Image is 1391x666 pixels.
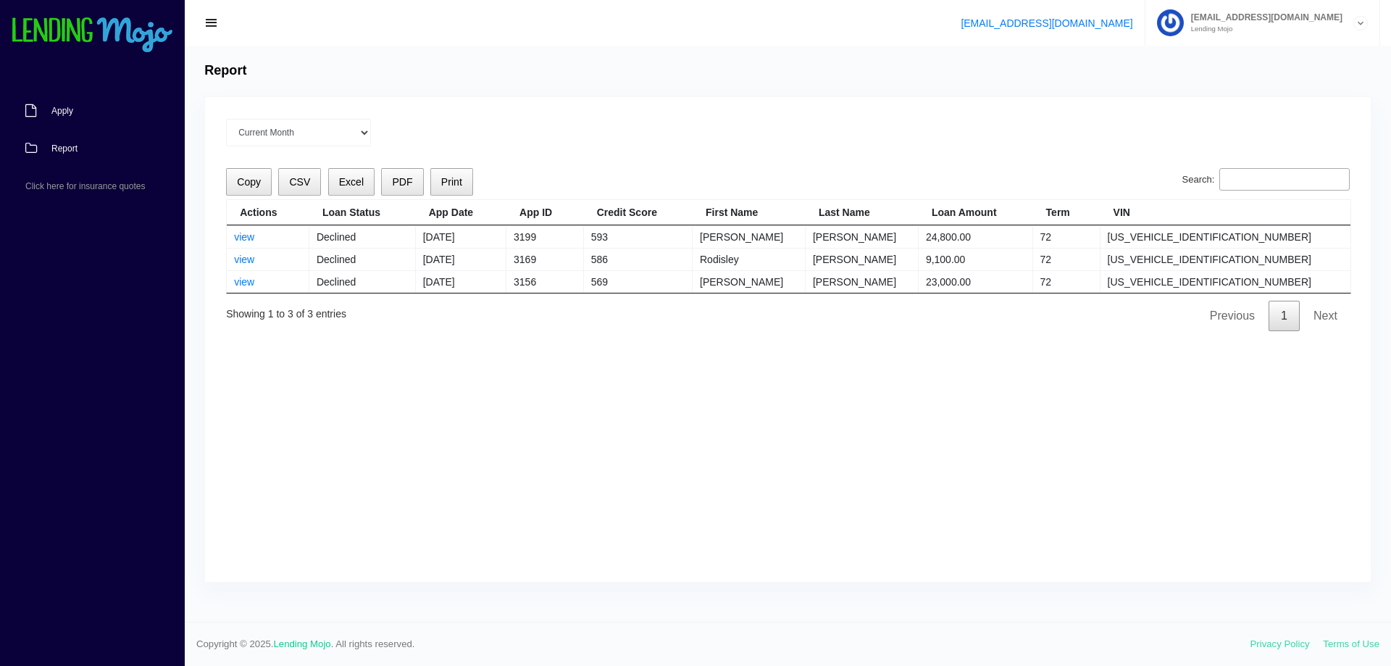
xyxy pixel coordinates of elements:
[1100,248,1350,270] td: [US_VEHICLE_IDENTIFICATION_NUMBER]
[506,225,584,248] td: 3199
[309,270,416,293] td: Declined
[51,107,73,115] span: Apply
[693,248,806,270] td: Rodisley
[381,168,423,196] button: PDF
[392,176,412,188] span: PDF
[806,248,919,270] td: [PERSON_NAME]
[506,200,584,225] th: App ID: activate to sort column ascending
[237,176,261,188] span: Copy
[289,176,310,188] span: CSV
[309,248,416,270] td: Declined
[25,182,145,191] span: Click here for insurance quotes
[1184,25,1342,33] small: Lending Mojo
[1269,301,1300,331] a: 1
[1100,270,1350,293] td: [US_VEHICLE_IDENTIFICATION_NUMBER]
[227,200,309,225] th: Actions: activate to sort column ascending
[1250,638,1310,649] a: Privacy Policy
[506,270,584,293] td: 3156
[919,225,1033,248] td: 24,800.00
[1182,168,1350,191] label: Search:
[919,270,1033,293] td: 23,000.00
[196,637,1250,652] span: Copyright © 2025. . All rights reserved.
[234,276,254,288] a: view
[339,176,364,188] span: Excel
[416,200,506,225] th: App Date: activate to sort column ascending
[234,231,254,243] a: view
[693,225,806,248] td: [PERSON_NAME]
[204,63,246,79] h4: Report
[806,225,919,248] td: [PERSON_NAME]
[1219,168,1350,191] input: Search:
[506,248,584,270] td: 3169
[1198,301,1267,331] a: Previous
[693,200,806,225] th: First Name: activate to sort column ascending
[1323,638,1379,649] a: Terms of Use
[806,270,919,293] td: [PERSON_NAME]
[1157,9,1184,36] img: Profile image
[441,176,462,188] span: Print
[584,248,693,270] td: 586
[1033,248,1100,270] td: 72
[584,270,693,293] td: 569
[11,17,174,54] img: logo-small.png
[278,168,321,196] button: CSV
[1100,225,1350,248] td: [US_VEHICLE_IDENTIFICATION_NUMBER]
[919,200,1033,225] th: Loan Amount: activate to sort column ascending
[919,248,1033,270] td: 9,100.00
[1033,200,1100,225] th: Term: activate to sort column ascending
[1184,13,1342,22] span: [EMAIL_ADDRESS][DOMAIN_NAME]
[1301,301,1350,331] a: Next
[416,270,506,293] td: [DATE]
[416,225,506,248] td: [DATE]
[51,144,78,153] span: Report
[309,200,416,225] th: Loan Status: activate to sort column ascending
[430,168,473,196] button: Print
[416,248,506,270] td: [DATE]
[1033,225,1100,248] td: 72
[1100,200,1350,225] th: VIN: activate to sort column ascending
[693,270,806,293] td: [PERSON_NAME]
[226,168,272,196] button: Copy
[584,225,693,248] td: 593
[806,200,919,225] th: Last Name: activate to sort column ascending
[961,17,1132,29] a: [EMAIL_ADDRESS][DOMAIN_NAME]
[309,225,416,248] td: Declined
[1033,270,1100,293] td: 72
[234,254,254,265] a: view
[584,200,693,225] th: Credit Score: activate to sort column ascending
[328,168,375,196] button: Excel
[274,638,331,649] a: Lending Mojo
[226,298,346,322] div: Showing 1 to 3 of 3 entries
